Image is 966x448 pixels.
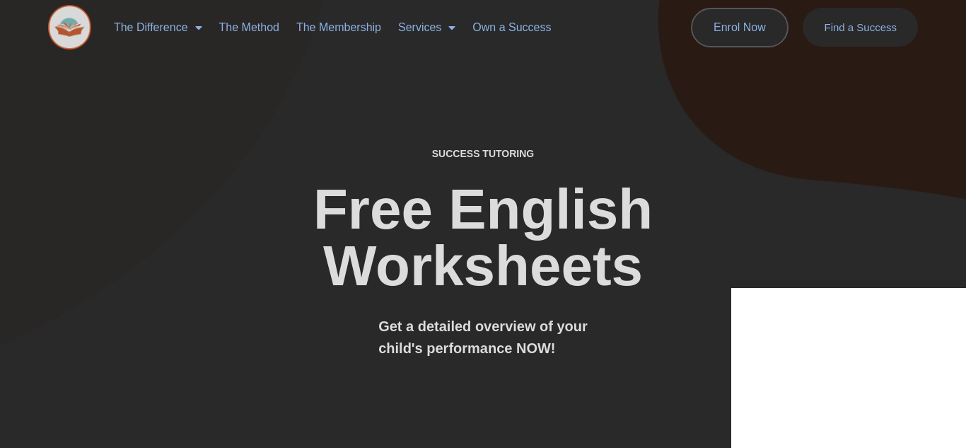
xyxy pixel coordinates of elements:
a: Services [390,11,464,44]
a: The Difference [105,11,211,44]
span: Find a Success [824,22,897,33]
a: Own a Success [464,11,559,44]
a: Find a Success [803,8,918,47]
iframe: Chat Widget [731,288,966,448]
span: Enrol Now [714,22,766,33]
h3: Get a detailed overview of your child's performance NOW! [378,316,588,360]
nav: Menu [105,11,641,44]
h2: Free English Worksheets​ [196,181,769,294]
a: Enrol Now [691,8,788,47]
h4: SUCCESS TUTORING​ [354,148,612,160]
a: The Method [211,11,288,44]
a: The Membership [288,11,390,44]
